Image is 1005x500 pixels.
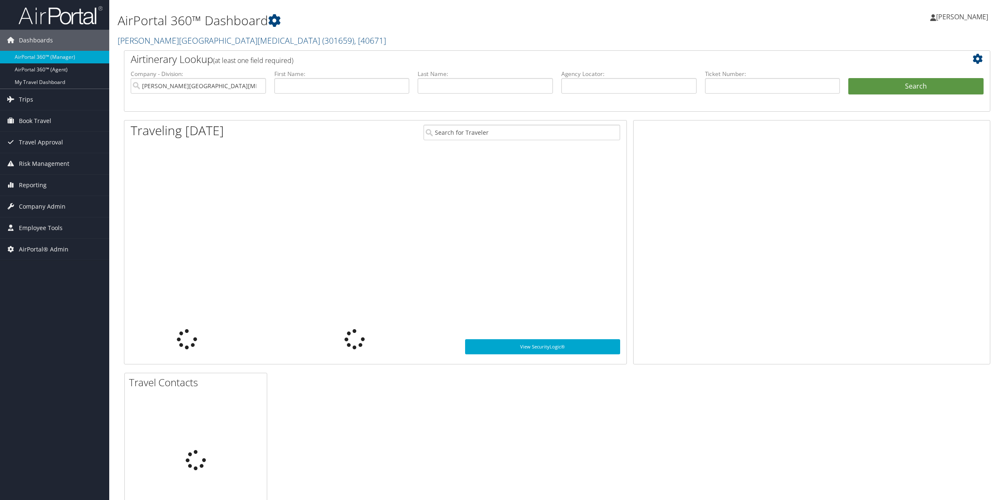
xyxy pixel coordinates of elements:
span: Risk Management [19,153,69,174]
a: View SecurityLogic® [465,339,620,354]
span: Book Travel [19,110,51,131]
img: airportal-logo.png [18,5,103,25]
button: Search [848,78,984,95]
a: [PERSON_NAME][GEOGRAPHIC_DATA][MEDICAL_DATA] [118,35,386,46]
h1: AirPortal 360™ Dashboard [118,12,704,29]
label: Company - Division: [131,70,266,78]
h2: Airtinerary Lookup [131,52,911,66]
span: Company Admin [19,196,66,217]
span: ( 301659 ) [322,35,354,46]
span: (at least one field required) [213,56,293,65]
span: [PERSON_NAME] [936,12,988,21]
span: Dashboards [19,30,53,51]
label: Ticket Number: [705,70,840,78]
input: Search for Traveler [424,125,620,140]
h1: Traveling [DATE] [131,122,224,139]
label: First Name: [274,70,410,78]
span: Reporting [19,175,47,196]
span: Travel Approval [19,132,63,153]
label: Last Name: [418,70,553,78]
h2: Travel Contacts [129,375,267,390]
a: [PERSON_NAME] [930,4,997,29]
span: , [ 40671 ] [354,35,386,46]
span: AirPortal® Admin [19,239,68,260]
span: Employee Tools [19,217,63,238]
span: Trips [19,89,33,110]
label: Agency Locator: [561,70,697,78]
